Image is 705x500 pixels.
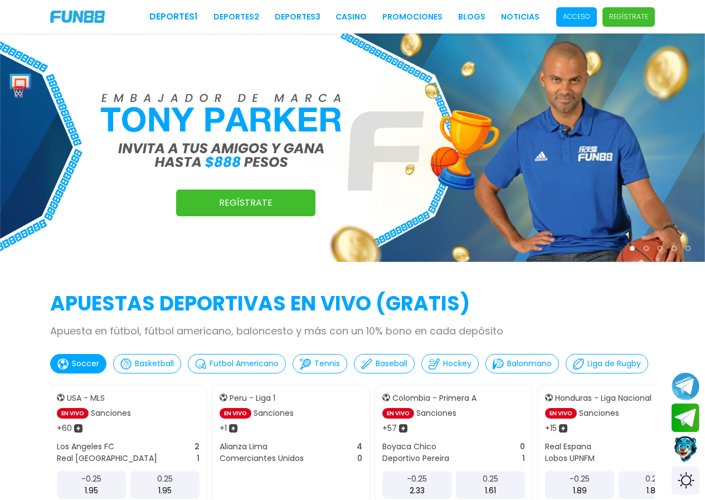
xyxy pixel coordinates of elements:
[195,441,200,453] p: 2
[563,12,590,22] p: Acceso
[188,354,286,373] button: Futbol Americano
[81,473,101,485] p: -0.25
[458,11,485,23] a: BLOGS
[220,441,268,453] p: Alianza Lima
[158,485,172,497] p: 1.95
[382,441,436,453] p: Boyaca Chico
[579,407,619,419] p: Sanciones
[176,190,315,216] a: Regístrate
[501,11,539,23] a: NOTICIAS
[157,473,173,485] p: 0.25
[672,435,699,464] button: Contact customer service
[50,354,106,373] button: Soccer
[72,358,99,370] p: Soccer
[230,392,275,404] p: Peru - Liga 1
[336,11,367,23] a: CASINO
[220,423,227,434] p: + 1
[382,453,449,464] p: Deportivo Pereira
[545,423,557,434] p: + 15
[67,392,105,404] p: USA - MLS
[573,485,587,497] p: 1.89
[197,453,200,464] p: 1
[50,11,105,23] img: Company Logo
[57,423,72,434] p: + 60
[672,467,699,494] div: Switch theme
[392,392,477,404] p: Colombia - Primera A
[443,358,471,370] p: Hockey
[520,441,525,453] p: 0
[545,408,577,419] p: EN VIVO
[645,473,661,485] p: 0.25
[50,289,655,319] h2: APUESTAS DEPORTIVAS EN VIVO (gratis)
[672,404,699,433] button: Join telegram
[555,392,651,404] p: Honduras - Liga Nacional
[407,473,427,485] p: -0.25
[421,354,479,373] button: Hockey
[485,485,496,497] p: 1.61
[646,485,660,497] p: 1.89
[57,441,114,453] p: Los Angeles FC
[354,354,415,373] button: Baseball
[85,485,98,497] p: 1.95
[410,485,425,497] p: 2.33
[483,473,498,485] p: 0.25
[135,358,174,370] p: Basketball
[672,372,699,401] button: Join telegram channel
[522,453,525,464] p: 1
[314,358,340,370] p: Tennis
[382,408,414,419] p: EN VIVO
[254,407,294,419] p: Sanciones
[113,354,181,373] button: Basketball
[220,408,251,419] p: EN VIVO
[50,323,655,338] p: Apuesta en fútbol, fútbol americano, baloncesto y más con un 10% bono en cada depósito
[416,407,456,419] p: Sanciones
[545,441,591,453] p: Real Espana
[570,473,590,485] p: -0.25
[376,358,407,370] p: Baseball
[382,423,397,434] p: + 57
[587,358,641,370] p: Liga de Rugby
[149,10,198,23] a: Deportes1
[357,453,362,464] p: 0
[213,11,259,23] a: Deportes2
[566,354,648,373] button: Liga de Rugby
[220,453,304,464] p: Comerciantes Unidos
[382,11,443,23] a: Promociones
[545,453,595,464] p: Lobos UPNFM
[91,407,131,419] p: Sanciones
[609,12,648,22] p: Regístrate
[485,354,559,373] button: Balonmano
[507,358,552,370] p: Balonmano
[357,441,362,453] p: 4
[57,453,157,464] p: Real [GEOGRAPHIC_DATA]
[210,358,279,370] p: Futbol Americano
[293,354,347,373] button: Tennis
[275,11,320,23] a: Deportes3
[57,408,89,419] p: EN VIVO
